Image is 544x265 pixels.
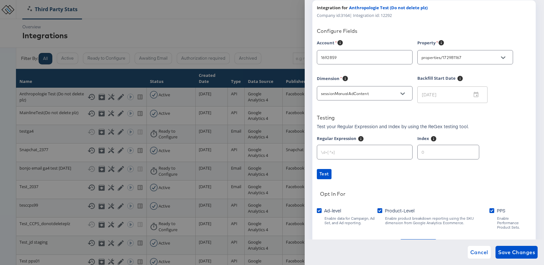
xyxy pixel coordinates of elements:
button: Test [317,169,332,179]
span: Save Changes [498,248,535,257]
button: Save Changes [496,246,538,259]
input: \d+[^x] [317,143,412,156]
button: Open [498,53,508,63]
input: 0 [418,143,479,156]
label: Backfill Start Date [417,75,456,87]
label: Dimension [317,75,342,83]
label: Property [417,40,438,48]
p: Test your Regular Expression and Index by using the ReGex testing tool. [317,123,469,129]
input: Select... [320,54,400,61]
span: Anthropologie Test (Do not delete plz) [349,5,428,11]
div: Enable product breakdown reporting using the SKU dimension from Google Analytics Ecommerce. [385,216,489,225]
label: Index [417,136,429,144]
div: Opt In For [320,191,346,197]
label: Regular Expression [317,136,356,144]
span: Company id: 3164 | Integration id: 12292 [317,12,392,18]
span: Cancel [470,248,488,257]
input: Select... [420,54,500,61]
span: Integration for [317,5,348,11]
span: PPS [497,207,505,214]
label: Account [317,40,337,48]
div: Testing [317,114,335,121]
button: Cancel [468,246,491,259]
span: Test [319,170,329,178]
input: Select... [320,90,400,97]
div: Enable Performance Product Sets. [497,216,531,230]
span: Ad-level [324,207,341,214]
a: Test [317,169,531,179]
button: Open [398,89,407,99]
div: Enable data for Campaign, Ad Set, and Ad reporting. [324,216,377,225]
span: Product-Level [385,207,414,214]
div: Configure Fields [317,28,531,34]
